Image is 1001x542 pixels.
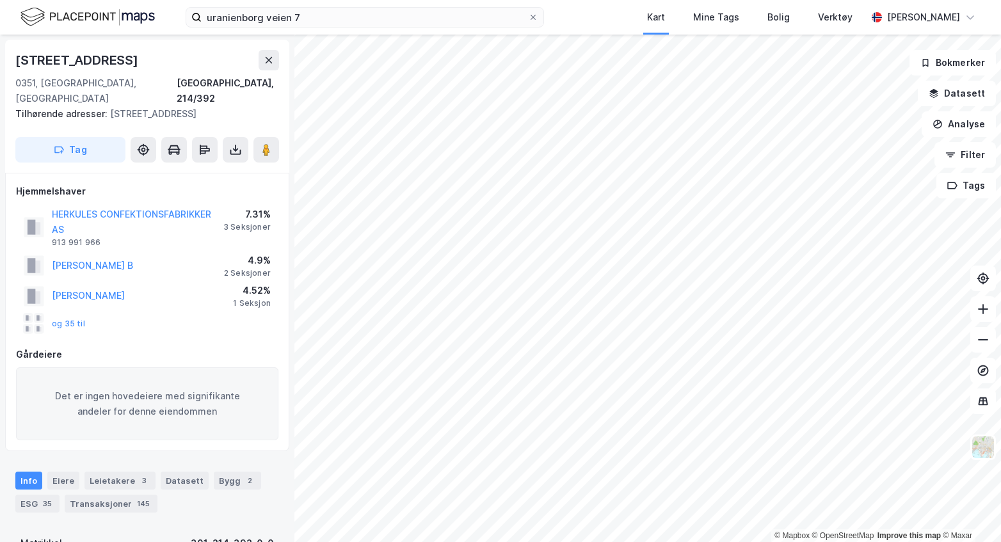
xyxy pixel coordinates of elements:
[918,81,996,106] button: Datasett
[233,298,271,308] div: 1 Seksjon
[15,108,110,119] span: Tilhørende adresser:
[936,173,996,198] button: Tags
[20,6,155,28] img: logo.f888ab2527a4732fd821a326f86c7f29.svg
[877,531,941,540] a: Improve this map
[223,207,271,222] div: 7.31%
[812,531,874,540] a: OpenStreetMap
[84,472,156,490] div: Leietakere
[15,50,141,70] div: [STREET_ADDRESS]
[40,497,54,510] div: 35
[16,347,278,362] div: Gårdeiere
[15,106,269,122] div: [STREET_ADDRESS]
[887,10,960,25] div: [PERSON_NAME]
[177,76,279,106] div: [GEOGRAPHIC_DATA], 214/392
[224,253,271,268] div: 4.9%
[15,137,125,163] button: Tag
[818,10,853,25] div: Verktøy
[647,10,665,25] div: Kart
[224,268,271,278] div: 2 Seksjoner
[15,495,60,513] div: ESG
[138,474,150,487] div: 3
[971,435,995,459] img: Z
[16,184,278,199] div: Hjemmelshaver
[922,111,996,137] button: Analyse
[15,472,42,490] div: Info
[693,10,739,25] div: Mine Tags
[214,472,261,490] div: Bygg
[909,50,996,76] button: Bokmerker
[65,495,157,513] div: Transaksjoner
[134,497,152,510] div: 145
[223,222,271,232] div: 3 Seksjoner
[52,237,100,248] div: 913 991 966
[243,474,256,487] div: 2
[767,10,790,25] div: Bolig
[161,472,209,490] div: Datasett
[774,531,810,540] a: Mapbox
[937,481,1001,542] div: Kontrollprogram for chat
[15,76,177,106] div: 0351, [GEOGRAPHIC_DATA], [GEOGRAPHIC_DATA]
[934,142,996,168] button: Filter
[937,481,1001,542] iframe: Chat Widget
[233,283,271,298] div: 4.52%
[47,472,79,490] div: Eiere
[16,367,278,440] div: Det er ingen hovedeiere med signifikante andeler for denne eiendommen
[202,8,528,27] input: Søk på adresse, matrikkel, gårdeiere, leietakere eller personer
